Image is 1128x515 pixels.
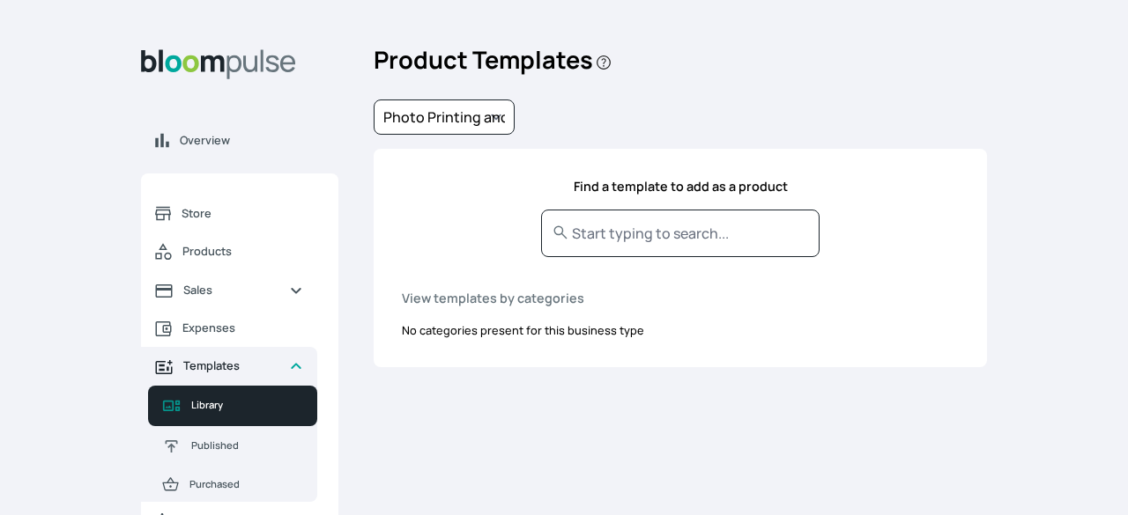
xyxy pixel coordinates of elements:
[141,195,317,232] a: Store
[141,309,317,347] a: Expenses
[189,477,303,492] span: Purchased
[374,35,987,99] h2: Product Templates
[141,271,317,309] a: Sales
[148,386,317,426] a: Library
[141,347,317,385] a: Templates
[141,49,296,79] img: Bloom Logo
[182,243,303,260] span: Products
[402,322,959,339] div: No categories present for this business type
[402,289,959,308] h4: View templates by categories
[180,132,324,149] span: Overview
[182,205,303,222] span: Store
[141,121,338,159] a: Overview
[141,35,338,494] aside: Sidebar
[191,398,303,413] span: Library
[183,357,275,374] span: Templates
[402,177,959,196] h4: Find a template to add as a product
[541,210,820,257] input: Start typing to search...
[182,320,303,336] span: Expenses
[183,282,275,298] span: Sales
[191,438,303,453] span: Published
[141,232,317,271] a: Products
[148,467,317,503] a: Purchased
[148,426,317,467] a: Published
